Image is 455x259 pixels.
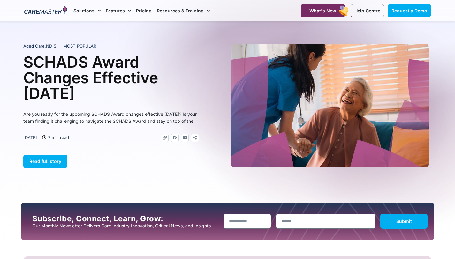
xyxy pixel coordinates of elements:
span: Aged Care [23,43,45,48]
span: 7 min read [47,134,69,141]
span: NDIS [46,43,56,48]
span: Read full story [29,159,61,164]
span: Submit [396,218,412,224]
h1: SCHADS Award Changes Effective [DATE] [23,54,199,101]
span: MOST POPULAR [63,43,96,49]
a: Request a Demo [388,4,431,17]
a: Read full story [23,155,67,168]
img: CareMaster Logo [24,6,67,16]
time: [DATE] [23,135,37,140]
h2: Subscribe, Connect, Learn, Grow: [32,214,219,223]
a: Help Centre [351,4,384,17]
button: Submit [380,214,428,229]
p: Are you ready for the upcoming SCHADS Award changes effective [DATE]? Is your team finding it cha... [23,111,199,125]
span: , [23,43,56,48]
span: What's New [309,8,336,13]
p: Our Monthly Newsletter Delivers Care Industry Innovation, Critical News, and Insights. [32,223,219,228]
span: Request a Demo [391,8,427,13]
a: What's New [301,4,345,17]
img: A heartwarming moment where a support worker in a blue uniform, with a stethoscope draped over he... [231,44,429,167]
form: New Form [224,214,428,232]
span: Help Centre [354,8,380,13]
